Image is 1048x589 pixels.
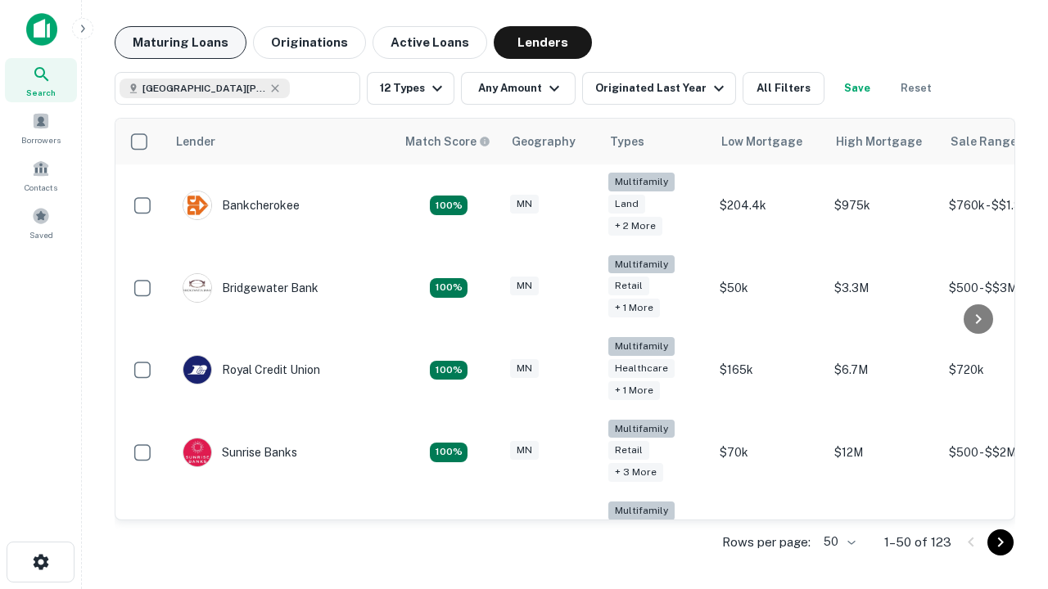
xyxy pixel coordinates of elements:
td: $1.3M [826,493,941,576]
p: Rows per page: [722,533,811,552]
td: $150k [711,493,826,576]
td: $3.3M [826,247,941,330]
div: Bridgewater Bank [183,273,318,303]
div: Multifamily [608,501,675,520]
div: Geography [512,132,576,151]
div: High Mortgage [836,132,922,151]
img: picture [183,191,211,219]
div: Royal Credit Union [183,355,320,384]
button: Originated Last Year [582,72,736,105]
span: Saved [29,228,53,241]
div: Originated Last Year [595,79,729,98]
div: Retail [608,441,649,460]
th: Types [600,119,711,164]
div: Multifamily [608,420,675,438]
iframe: Chat Widget [966,406,1048,484]
div: Multifamily [608,337,675,356]
button: Lenders [494,26,592,59]
div: Matching Properties: 18, hasApolloMatch: undefined [430,361,468,380]
a: Saved [5,200,77,245]
p: 1–50 of 123 [884,533,951,552]
td: $165k [711,329,826,411]
td: $12M [826,411,941,494]
button: Save your search to get updates of matches that match your search criteria. [831,72,883,105]
img: picture [183,438,211,466]
th: Capitalize uses an advanced AI algorithm to match your search with the best lender. The match sco... [395,119,502,164]
div: 50 [817,530,858,554]
button: Go to next page [987,529,1014,555]
th: Lender [166,119,395,164]
div: Multifamily [608,173,675,191]
div: MN [510,195,539,214]
div: MN [510,277,539,295]
td: $975k [826,164,941,247]
span: Contacts [25,181,57,194]
div: + 1 more [608,299,660,317]
div: Types [610,132,644,151]
div: MN [510,441,539,460]
td: $70k [711,411,826,494]
a: Search [5,58,77,102]
div: Lender [176,132,215,151]
button: Active Loans [373,26,487,59]
div: Land [608,195,645,214]
a: Contacts [5,153,77,197]
div: Matching Properties: 22, hasApolloMatch: undefined [430,278,468,298]
div: Matching Properties: 18, hasApolloMatch: undefined [430,196,468,215]
button: All Filters [743,72,824,105]
th: Low Mortgage [711,119,826,164]
button: Maturing Loans [115,26,246,59]
a: Borrowers [5,106,77,150]
div: + 1 more [608,381,660,400]
button: Originations [253,26,366,59]
img: picture [183,356,211,384]
img: capitalize-icon.png [26,13,57,46]
td: $50k [711,247,826,330]
div: Multifamily [608,255,675,274]
div: Bankcherokee [183,191,300,220]
div: Capitalize uses an advanced AI algorithm to match your search with the best lender. The match sco... [405,133,490,151]
th: Geography [502,119,600,164]
div: Retail [608,277,649,295]
th: High Mortgage [826,119,941,164]
span: Borrowers [21,133,61,146]
div: Sunrise Banks [183,438,297,467]
button: Any Amount [461,72,576,105]
div: Matching Properties: 31, hasApolloMatch: undefined [430,443,468,462]
div: + 2 more [608,217,662,236]
div: + 3 more [608,463,663,482]
span: [GEOGRAPHIC_DATA][PERSON_NAME], [GEOGRAPHIC_DATA], [GEOGRAPHIC_DATA] [142,81,265,96]
div: MN [510,359,539,378]
div: Sale Range [951,132,1017,151]
td: $204.4k [711,164,826,247]
td: $6.7M [826,329,941,411]
button: 12 Types [367,72,454,105]
div: Low Mortgage [721,132,802,151]
span: Search [26,86,56,99]
button: Reset [890,72,942,105]
div: Healthcare [608,359,675,378]
img: picture [183,274,211,302]
h6: Match Score [405,133,487,151]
